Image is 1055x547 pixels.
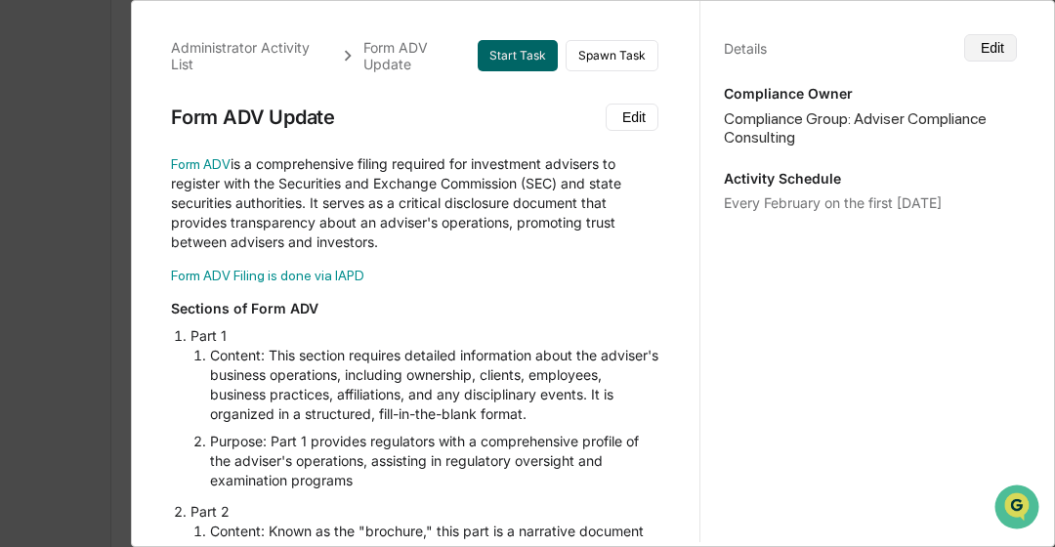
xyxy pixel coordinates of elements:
div: Form ADV Update [171,105,335,129]
div: We're available if you need us! [66,168,247,184]
button: Edit [606,104,658,131]
li: Content: This section requires detailed information about the adviser's business operations, incl... [210,346,658,424]
div: 🖐️ [20,247,35,263]
div: 🔎 [20,284,35,300]
a: 🔎Data Lookup [12,274,131,310]
button: Start new chat [332,154,356,178]
p: Activity Schedule [724,170,1017,187]
img: 1746055101610-c473b297-6a78-478c-a979-82029cc54cd1 [20,148,55,184]
button: Spawn Task [566,40,658,71]
div: Form ADV Update [363,39,478,72]
a: Powered byPylon [138,329,236,345]
p: is a comprehensive filing required for investment advisers to register with the Securities and Ex... [171,154,658,252]
div: Every February on the first [DATE] [724,194,1017,211]
p: Compliance Owner [724,85,1017,102]
button: Start Task [478,40,558,71]
div: Compliance Group: Adviser Compliance Consulting [724,109,1017,147]
span: Attestations [161,245,242,265]
div: 🗄️ [142,247,157,263]
button: Edit [964,34,1017,62]
span: Data Lookup [39,282,123,302]
div: Administrator Activity List [171,39,333,72]
a: Form ADV Filing is done via IAPD [171,268,364,283]
span: Pylon [194,330,236,345]
div: Start new chat [66,148,320,168]
span: Preclearance [39,245,126,265]
strong: Sections of Form ADV [171,300,318,316]
iframe: Open customer support [992,483,1045,535]
a: 🖐️Preclearance [12,237,134,273]
li: Part 1 [190,326,658,490]
p: How can we help? [20,40,356,71]
li: Purpose: Part 1 provides regulators with a comprehensive profile of the adviser's operations, ass... [210,432,658,490]
a: Form ADV [171,156,231,172]
div: Details [724,40,767,57]
a: 🗄️Attestations [134,237,250,273]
